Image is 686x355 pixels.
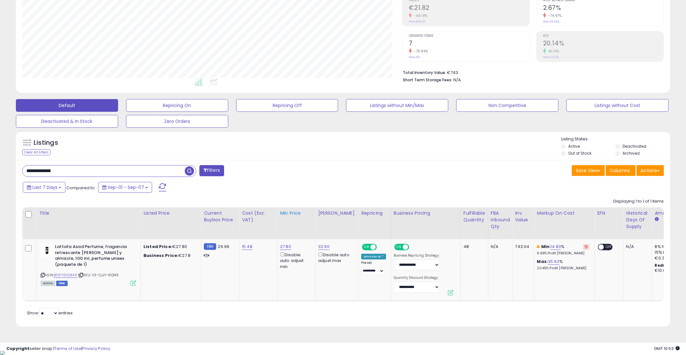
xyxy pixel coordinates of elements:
[376,244,386,250] span: OFF
[242,210,275,223] div: Cost (Exc. VAT)
[543,55,559,59] small: Prev: 14.37%
[403,70,446,75] b: Total Inventory Value:
[537,266,589,271] p: 20.45% Profit [PERSON_NAME]
[546,49,559,54] small: 40.15%
[606,165,636,176] button: Columns
[23,182,65,193] button: Last 7 Days
[204,243,216,250] small: FBM
[537,258,548,265] b: Max:
[543,4,663,13] h2: 2.67%
[204,210,236,223] div: Current Buybox Price
[546,13,562,18] small: -79.97%
[613,198,664,204] div: Displaying 1 to 1 of 1 items
[41,281,55,286] span: All listings currently available for purchase on Amazon
[655,217,658,222] small: Amazon Fees.
[597,210,621,217] div: EFN
[363,244,370,250] span: ON
[6,345,30,352] strong: Copyright
[463,244,483,250] div: 48
[463,210,485,223] div: Fulfillable Quantity
[16,99,118,112] button: Default
[318,251,354,264] div: Disable auto adjust max
[39,210,138,217] div: Title
[361,261,386,275] div: Preset:
[143,210,198,217] div: Listed Price
[82,345,110,352] a: Privacy Policy
[54,272,77,278] a: B09Y642849
[318,210,356,217] div: [PERSON_NAME]
[242,244,252,250] a: 15.48
[568,144,580,149] label: Active
[108,184,144,191] span: Sep-01 - Sep-07
[318,244,330,250] a: 32.90
[394,253,440,258] label: Business Repricing Strategy:
[409,4,529,13] h2: €21.82
[143,253,196,258] div: €27.8
[623,144,646,149] label: Deactivated
[143,244,196,250] div: €27.80
[199,165,224,176] button: Filters
[491,210,510,230] div: FBA inbound Qty
[409,34,529,38] span: Ordered Items
[543,40,663,48] h2: 20.14%
[126,99,228,112] button: Repricing On
[409,40,529,48] h2: 7
[66,185,96,191] span: Compared to:
[412,13,428,18] small: -66.18%
[56,281,68,286] span: FBM
[78,272,119,278] span: | SKU: V3-CJJY-RQWE
[409,20,425,23] small: Prev: €64.51
[537,259,589,271] div: %
[346,99,448,112] button: Listings without Min/Max
[394,210,458,217] div: Business Pricing
[361,254,386,259] div: Amazon AI *
[27,310,73,316] span: Show: entries
[54,345,81,352] a: Terms of Use
[41,244,53,257] img: 21Mw8mxHQKL._SL40_.jpg
[550,244,561,250] a: 14.83
[412,49,428,54] small: -75.86%
[409,55,420,59] small: Prev: 29
[534,207,595,239] th: The percentage added to the cost of goods (COGS) that forms the calculator for Min & Max prices.
[566,99,669,112] button: Listings without Cost
[537,210,592,217] div: Markup on Cost
[41,244,136,285] div: ASIN:
[610,167,630,174] span: Columns
[143,244,172,250] b: Listed Price:
[572,165,605,176] button: Save View
[654,345,680,352] span: 2025-09-15 10:53 GMT
[568,151,591,156] label: Out of Stock
[143,252,178,258] b: Business Price:
[515,244,529,250] div: 743.04
[543,34,663,38] span: ROI
[408,244,418,250] span: OFF
[55,244,132,269] b: Lattafa Asad Perfume, fragancia refrescante [PERSON_NAME] y almizcle, 100 ml, perfume unisex (paq...
[604,244,614,250] span: OFF
[636,165,664,176] button: Actions
[280,210,313,217] div: Min Price
[548,258,559,265] a: 35.92
[395,244,403,250] span: ON
[543,20,559,23] small: Prev: 13.33%
[623,151,640,156] label: Archived
[280,251,310,270] div: Disable auto adjust min
[16,115,118,128] button: Deactivated & In Stock
[22,149,50,155] div: Clear All Filters
[515,210,531,223] div: Inv. value
[280,244,291,250] a: 27.80
[626,210,649,230] div: Historical Days Of Supply
[537,251,589,256] p: 9.99% Profit [PERSON_NAME]
[561,136,670,142] p: Listing States:
[34,138,58,147] h5: Listings
[236,99,338,112] button: Repricing Off
[537,244,589,256] div: %
[98,182,152,193] button: Sep-01 - Sep-07
[541,244,551,250] b: Min:
[453,77,461,83] span: N/A
[491,244,508,250] div: N/A
[394,276,440,280] label: Quantity Discount Strategy:
[456,99,558,112] button: Non Competitive
[218,244,229,250] span: 26.99
[403,68,659,76] li: €743
[403,77,452,83] b: Short Term Storage Fees:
